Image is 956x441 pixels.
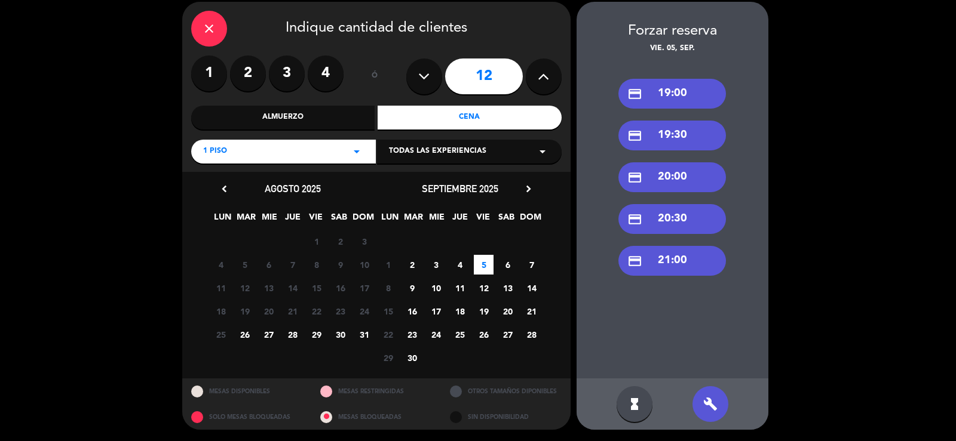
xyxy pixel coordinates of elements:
[235,278,255,298] span: 12
[307,232,326,251] span: 1
[191,11,562,47] div: Indique cantidad de clientes
[703,397,718,411] i: build
[330,301,350,321] span: 23
[402,255,422,275] span: 2
[202,21,216,36] i: close
[618,121,726,150] div: 19:30
[235,255,255,275] span: 5
[311,378,441,404] div: MESAS RESTRINGIDAS
[577,43,768,55] div: vie. 05, sep.
[230,55,266,91] label: 2
[5,149,50,158] img: Facebook
[378,325,398,344] span: 22
[283,325,302,344] span: 28
[110,74,145,84] span: cashback
[522,183,535,195] i: chevron_right
[329,210,349,230] span: SAB
[259,278,278,298] span: 13
[618,79,726,109] div: 19:00
[330,232,350,251] span: 2
[350,144,364,159] i: arrow_drop_down
[311,404,441,430] div: MESAS BLOQUEADAS
[402,301,422,321] span: 16
[618,246,726,276] div: 21:00
[269,55,305,91] label: 3
[354,325,374,344] span: 31
[380,210,400,230] span: LUN
[354,301,374,321] span: 24
[474,325,494,344] span: 26
[627,128,642,143] i: credit_card
[497,210,516,230] span: SAB
[211,278,231,298] span: 11
[474,255,494,275] span: 5
[259,210,279,230] span: MIE
[5,77,46,86] span: Ver ahorros
[627,170,642,185] i: credit_card
[211,255,231,275] span: 4
[307,301,326,321] span: 22
[235,301,255,321] span: 19
[522,255,541,275] span: 7
[498,255,517,275] span: 6
[191,55,227,91] label: 1
[426,325,446,344] span: 24
[265,183,321,195] span: agosto 2025
[236,210,256,230] span: MAR
[5,135,40,145] img: Google
[283,255,302,275] span: 7
[307,325,326,344] span: 29
[378,301,398,321] span: 15
[402,325,422,344] span: 23
[522,301,541,321] span: 21
[259,255,278,275] span: 6
[307,278,326,298] span: 15
[330,325,350,344] span: 30
[50,149,139,158] span: Regístrate con Facebook
[5,175,35,184] img: Apple
[378,106,562,129] div: Cena
[283,278,302,298] span: 14
[522,278,541,298] span: 14
[354,255,374,275] span: 10
[283,210,302,230] span: JUE
[330,255,350,275] span: 9
[211,325,231,344] span: 25
[426,255,446,275] span: 3
[191,106,375,129] div: Almuerzo
[306,210,326,230] span: VIE
[498,278,517,298] span: 13
[402,278,422,298] span: 9
[218,183,231,195] i: chevron_left
[498,301,517,321] span: 20
[5,116,64,125] span: Regístrate ahora
[330,278,350,298] span: 16
[203,146,227,158] span: 1 PISO
[522,325,541,344] span: 28
[403,210,423,230] span: MAR
[378,255,398,275] span: 1
[259,325,278,344] span: 27
[5,96,51,105] span: Iniciar sesión
[618,162,726,192] div: 20:00
[441,404,571,430] div: SIN DISPONIBILIDAD
[378,278,398,298] span: 8
[627,254,642,269] i: credit_card
[308,55,344,91] label: 4
[40,135,119,144] span: Regístrate con Google
[378,348,398,368] span: 29
[307,255,326,275] span: 8
[5,107,64,116] span: Regístrate ahora
[627,87,642,101] i: credit_card
[108,109,211,119] span: bono de bienvenida de 15€
[535,144,550,159] i: arrow_drop_down
[35,175,109,184] span: Regístrate con Apple
[450,255,470,275] span: 4
[10,85,117,95] span: Bono de bienvenida de 15€!
[618,204,726,234] div: 20:30
[422,183,498,195] span: septiembre 2025
[354,232,374,251] span: 3
[389,146,486,158] span: Todas las experiencias
[498,325,517,344] span: 27
[426,278,446,298] span: 10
